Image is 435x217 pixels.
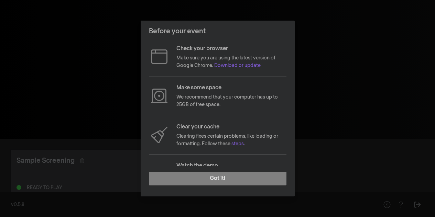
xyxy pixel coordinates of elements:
[176,54,286,70] p: Make sure you are using the latest version of Google Chrome.
[141,21,295,42] header: Before your event
[214,63,261,68] a: Download or update
[176,123,286,131] p: Clear your cache
[176,162,286,170] p: Watch the demo
[149,172,286,185] button: Got it!
[176,45,286,53] p: Check your browser
[176,93,286,109] p: We recommend that your computer has up to 25GB of free space.
[231,141,244,146] a: steps
[176,84,286,92] p: Make some space
[176,133,286,148] p: Clearing fixes certain problems, like loading or formatting. Follow these .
